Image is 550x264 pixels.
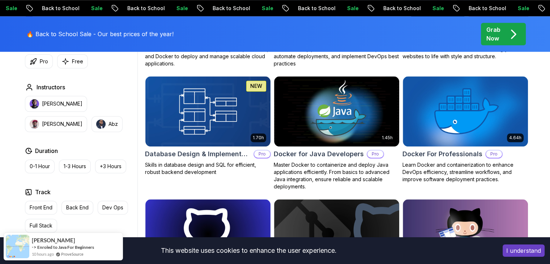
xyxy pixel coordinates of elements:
[396,5,419,12] p: Sale
[90,5,140,12] p: Back to School
[42,120,82,128] p: [PERSON_NAME]
[32,244,37,250] span: ->
[25,159,55,173] button: 0-1 Hour
[486,25,500,43] p: Grab Now
[274,46,400,67] p: Master CI/CD pipelines with GitHub Actions, automate deployments, and implement DevOps best pract...
[250,82,262,90] p: NEW
[30,99,39,108] img: instructor img
[402,46,528,60] p: Master the fundamentals of CSS and bring your websites to life with style and structure.
[402,149,482,159] h2: Docker For Professionals
[145,161,271,176] p: Skills in database design and SQL for efficient, robust backend development
[42,100,82,107] p: [PERSON_NAME]
[176,5,225,12] p: Back to School
[486,150,502,158] p: Pro
[64,163,86,170] p: 1-3 Hours
[30,204,52,211] p: Front End
[32,237,75,243] span: [PERSON_NAME]
[253,135,264,141] p: 1.70h
[402,76,528,183] a: Docker For Professionals card4.64hDocker For ProfessionalsProLearn Docker and containerization to...
[274,161,400,190] p: Master Docker to containerize and deploy Java applications efficiently. From basics to advanced J...
[72,58,83,65] p: Free
[25,219,57,233] button: Full Stack
[145,76,271,176] a: Database Design & Implementation card1.70hNEWDatabase Design & ImplementationProSkills in databas...
[54,5,77,12] p: Sale
[25,54,53,68] button: Pro
[346,5,396,12] p: Back to School
[274,76,399,146] img: Docker for Java Developers card
[95,159,126,173] button: +3 Hours
[403,76,528,146] img: Docker For Professionals card
[145,46,271,67] p: Master AWS services like EC2, RDS, VPC, Route 53, and Docker to deploy and manage scalable cloud ...
[25,201,57,214] button: Front End
[30,163,50,170] p: 0-1 Hour
[66,204,89,211] p: Back End
[61,201,93,214] button: Back End
[140,5,163,12] p: Sale
[30,119,39,129] img: instructor img
[5,5,54,12] p: Back to School
[261,5,310,12] p: Back to School
[225,5,248,12] p: Sale
[108,120,118,128] p: Abz
[509,135,521,141] p: 4.64h
[367,150,383,158] p: Pro
[25,96,87,112] button: instructor img[PERSON_NAME]
[61,251,84,257] a: ProveSource
[37,244,94,250] a: Enroled to Java For Beginners
[59,159,91,173] button: 1-3 Hours
[102,204,123,211] p: Dev Ops
[402,161,528,183] p: Learn Docker and containerization to enhance DevOps efficiency, streamline workflows, and improve...
[5,243,492,259] div: This website uses cookies to enhance the user experience.
[254,150,270,158] p: Pro
[57,54,88,68] button: Free
[481,5,504,12] p: Sale
[6,235,29,258] img: provesource social proof notification image
[96,119,106,129] img: instructor img
[26,30,174,38] p: 🔥 Back to School Sale - Our best prices of the year!
[145,149,251,159] h2: Database Design & Implementation
[274,76,400,190] a: Docker for Java Developers card1.45hDocker for Java DevelopersProMaster Docker to containerize an...
[100,163,121,170] p: +3 Hours
[35,146,58,155] h2: Duration
[30,222,52,229] p: Full Stack
[37,83,65,91] h2: Instructors
[432,5,481,12] p: Back to School
[91,116,123,132] button: instructor imgAbz
[25,116,87,132] button: instructor img[PERSON_NAME]
[35,188,51,196] h2: Track
[145,76,270,146] img: Database Design & Implementation card
[274,149,364,159] h2: Docker for Java Developers
[503,244,545,257] button: Accept cookies
[310,5,333,12] p: Sale
[382,135,393,141] p: 1.45h
[40,58,48,65] p: Pro
[32,251,54,257] span: 10 hours ago
[98,201,128,214] button: Dev Ops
